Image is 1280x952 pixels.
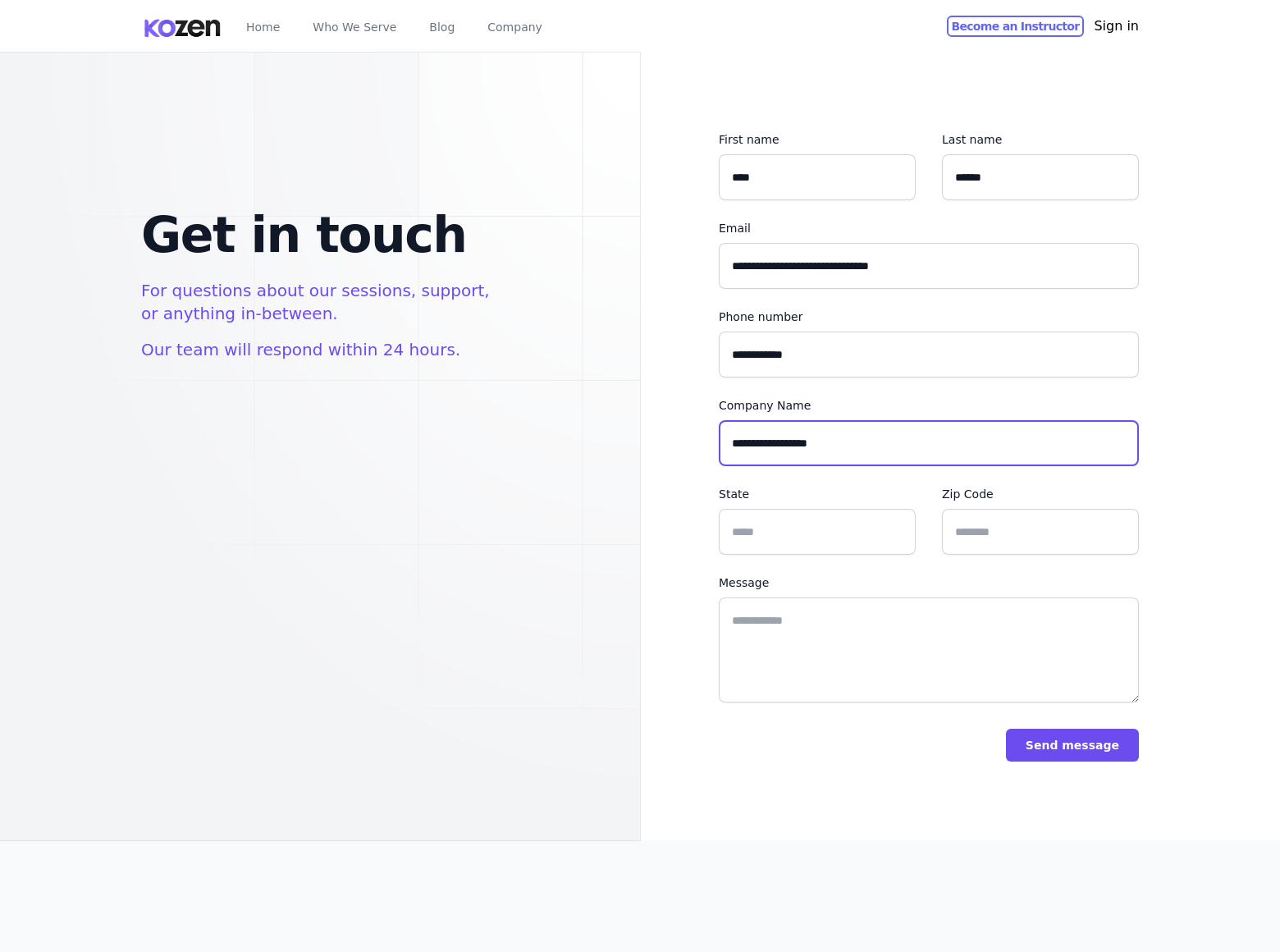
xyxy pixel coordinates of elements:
[719,574,1139,591] label: Message
[719,486,916,502] label: State
[947,16,1085,37] a: Become an Instructor
[942,131,1139,148] label: Last name
[719,131,916,148] label: First name
[1094,16,1139,36] button: Sign in
[719,309,1139,325] label: Phone number
[1006,729,1139,762] button: Send message
[141,210,561,259] h2: Get in touch
[141,338,561,361] p: Our team will respond within 24 hours.
[719,397,1139,414] label: Company Name
[141,1,223,52] img: Kozen
[719,220,1139,236] label: Email
[141,279,561,325] p: For questions about our sessions, support, or anything in-between.
[942,486,1139,502] label: Zip Code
